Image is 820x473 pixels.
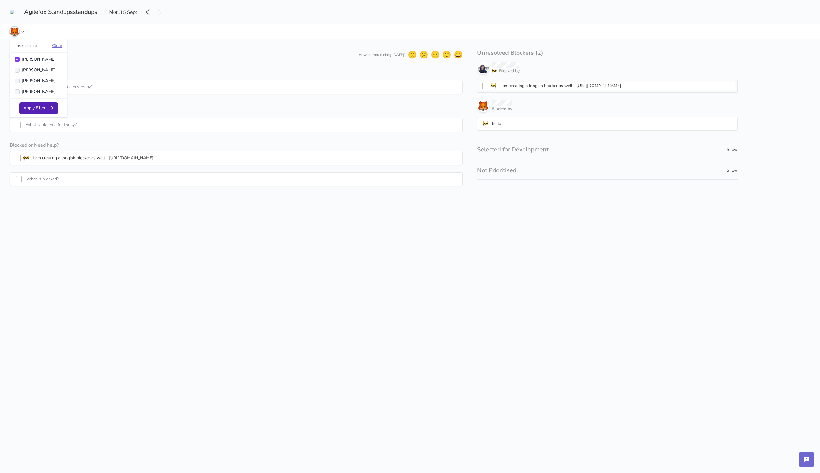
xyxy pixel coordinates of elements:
input: 🚧I am creating a longish blocker as well - [URL][DOMAIN_NAME] [482,83,488,89]
label: [PERSON_NAME] [22,67,55,73]
span: neutral face [431,50,440,60]
h2: Unresolved Blockers ( 2 ) [477,49,738,57]
label: [PERSON_NAME] [22,78,55,84]
span: , 15 Sept [109,8,138,16]
img: Rizwan [477,100,489,112]
label: hello [491,120,502,128]
span: slightly smiling face [442,50,451,60]
span: 1 user selected [15,43,37,48]
input: What is blocked? [25,175,460,183]
span: frowning face [408,50,417,60]
input: What was accomplished yesterday? [24,83,460,91]
span: grinning face with big eyes [454,50,463,60]
label: 🚧 [482,120,502,128]
label: [PERSON_NAME] [22,56,55,62]
span: Clear [52,43,62,49]
img: Rizwan [10,27,19,36]
span: Feedback [467,2,481,6]
span: How are you feeling [DATE]? [359,52,405,57]
div: Rizwan [10,39,67,118]
input: 🚧I am creating a longish blocker as well - [URL][DOMAIN_NAME] [15,155,21,161]
input: What is planned for today? [24,121,460,129]
button: Rizwan [10,27,25,36]
span: Show [727,167,738,173]
img: 10557 [10,10,19,14]
iframe: Feedback Button [799,452,814,467]
span: Mon [109,9,119,15]
span: 🚧 Blocked by [492,68,520,74]
label: I am creating a longish blocker as well - [URL][DOMAIN_NAME] [499,82,622,90]
img: Rizwan Iqbal [477,62,489,74]
button: [PERSON_NAME] [10,65,67,76]
button: [PERSON_NAME] [10,86,67,97]
span: Apply Filter [20,103,58,113]
span: Show [727,147,738,153]
h3: Blocked or Need help? [10,142,463,149]
h2: Not Prioritised [477,166,517,175]
label: [PERSON_NAME] [22,89,55,95]
span: confused face [419,50,428,60]
label: I am creating a longish blocker as well - [URL][DOMAIN_NAME] [32,154,155,162]
label: 🚧 [15,154,155,162]
label: 🚧 [482,82,622,90]
span: Blocked by [492,106,512,112]
button: [PERSON_NAME] [10,76,67,86]
button: Apply Filter [19,102,58,114]
h2: Selected for Development [477,145,549,154]
h3: Agilefox Standups standups [24,8,97,16]
button: Apply Filter [10,100,67,116]
button: [PERSON_NAME] [10,54,67,65]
